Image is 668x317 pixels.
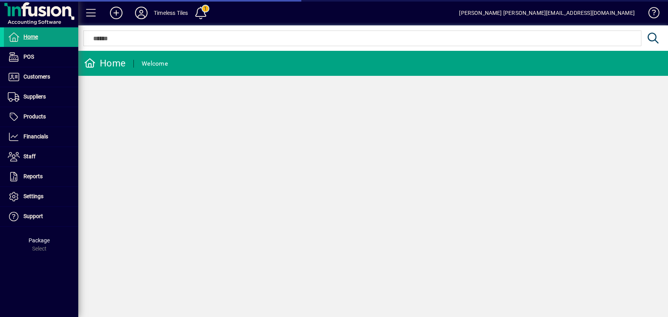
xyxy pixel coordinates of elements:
[23,34,38,40] span: Home
[23,93,46,100] span: Suppliers
[4,147,78,167] a: Staff
[4,127,78,147] a: Financials
[23,54,34,60] span: POS
[4,107,78,127] a: Products
[23,113,46,120] span: Products
[23,173,43,179] span: Reports
[4,167,78,186] a: Reports
[29,237,50,244] span: Package
[23,133,48,140] span: Financials
[129,6,154,20] button: Profile
[4,67,78,87] a: Customers
[4,87,78,107] a: Suppliers
[23,153,36,159] span: Staff
[84,57,126,70] div: Home
[154,7,188,19] div: Timeless Tiles
[23,213,43,219] span: Support
[104,6,129,20] button: Add
[142,57,168,70] div: Welcome
[4,207,78,226] a: Support
[4,47,78,67] a: POS
[23,73,50,80] span: Customers
[643,2,658,27] a: Knowledge Base
[459,7,635,19] div: [PERSON_NAME] [PERSON_NAME][EMAIL_ADDRESS][DOMAIN_NAME]
[4,187,78,206] a: Settings
[23,193,43,199] span: Settings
